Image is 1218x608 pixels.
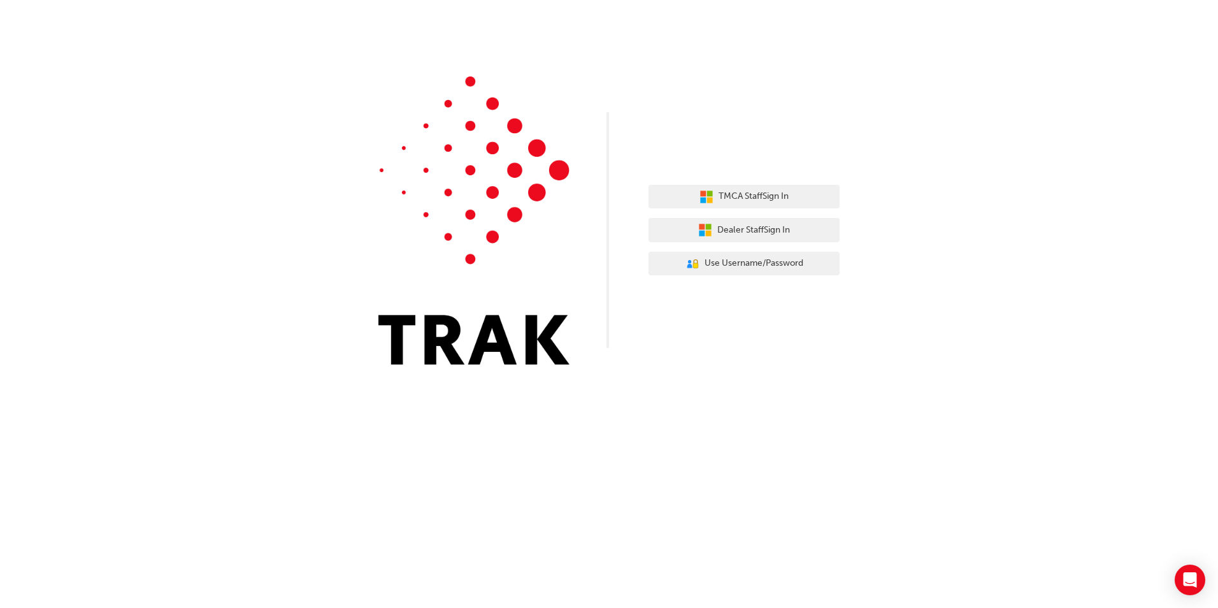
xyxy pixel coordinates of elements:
div: Open Intercom Messenger [1175,565,1205,595]
button: Use Username/Password [648,252,840,276]
span: Dealer Staff Sign In [717,223,790,238]
span: TMCA Staff Sign In [719,189,789,204]
button: Dealer StaffSign In [648,218,840,242]
span: Use Username/Password [705,256,803,271]
img: Trak [378,76,570,365]
button: TMCA StaffSign In [648,185,840,209]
